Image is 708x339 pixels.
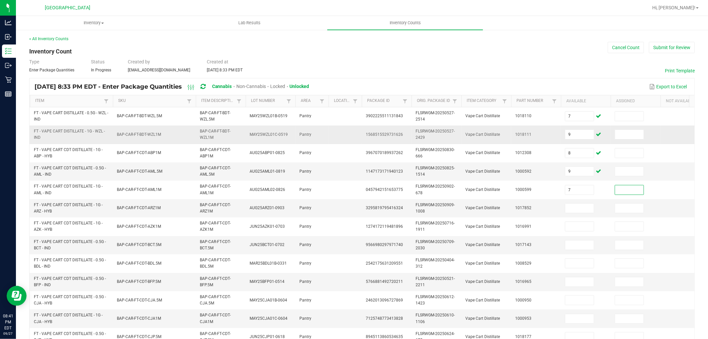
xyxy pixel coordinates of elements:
span: [DATE] 8:33 PM EDT [207,68,243,72]
span: Vape Cart Distillate [465,187,500,192]
span: BAP-CAR-FT-CDT-BDL.5M [200,258,231,269]
span: AUG25ARZ01-0903 [250,206,284,210]
a: Part NumberSortable [516,98,550,104]
span: 7125748773413828 [366,316,403,321]
span: Vape Cart Distillate [465,132,500,137]
span: Vape Cart Distillate [465,224,500,229]
span: 0457942151653775 [366,187,403,192]
span: BAP-CAR-FT-CDT-ARZ1M [117,206,161,210]
span: MAY25CJA01C-0604 [250,316,287,321]
span: Created by [128,59,150,64]
span: FT - VAPE CART CDT DISTILLATE - 1G - CJA - HYB [34,313,103,324]
span: Lab Results [229,20,270,26]
iframe: Resource center [7,286,27,306]
span: Vape Cart Distillate [465,279,500,284]
span: Vape Cart Distillate [465,206,500,210]
span: BAP-CAR-FT-BDT-WZL.5M [200,111,230,122]
span: Pantry [299,114,311,118]
span: Vape Cart Distillate [465,316,500,321]
span: Pantry [299,206,311,210]
th: Available [561,95,611,107]
span: AUG25AML01-0819 [250,169,285,174]
span: 8945113860534635 [366,334,403,339]
span: Locked [270,84,285,89]
span: FT - VAPE CART DISTILLATE - 1G - WZL - IND [34,129,105,140]
span: BAP-CAR-FT-CDT-CJA1M [200,313,231,324]
inline-svg: Retail [5,76,12,83]
a: Filter [235,97,243,105]
span: FT - VAPE CART CDT DISTILLATE - 1G - ABP - HYB [34,147,103,158]
span: Pantry [299,316,311,321]
span: 3967070189937262 [366,150,403,155]
a: Filter [351,97,359,105]
span: Inventory Count [29,48,72,55]
a: Filter [401,97,409,105]
a: SKUSortable [118,98,185,104]
span: MAR25BDL01B-0331 [250,261,287,266]
span: FLSRWGM-20250909-1008 [416,203,455,213]
a: Inventory Counts [327,16,483,30]
span: AUG25ABP01-0825 [250,150,285,155]
span: Cannabis [212,84,232,89]
span: Pantry [299,132,311,137]
span: BAP-CAR-FT-CDT-AZK1M [200,221,231,232]
span: Vape Cart Distillate [465,298,500,302]
span: BAP-CAR-FT-CDT-AZK1M [117,224,161,229]
a: ItemSortable [35,98,102,104]
a: Filter [185,97,193,105]
button: Cancel Count [608,42,644,53]
span: Vape Cart Distillate [465,261,500,266]
span: FLSRWGM-20250521-2211 [416,276,455,287]
span: Inventory Counts [381,20,430,26]
span: Hi, [PERSON_NAME]! [652,5,695,10]
p: 09/27 [3,331,13,336]
span: Vape Cart Distillate [465,150,500,155]
span: Created at [207,59,228,64]
span: MAY25CJA01B-0604 [250,298,287,302]
span: JUN25BCT01-0702 [250,242,284,247]
span: [GEOGRAPHIC_DATA] [45,5,91,11]
span: 2542175631209551 [366,261,403,266]
span: FLSRWGM-20250404-312 [416,258,455,269]
span: 1000599 [515,187,531,192]
span: FLSRWGM-20250825-1514 [416,166,455,177]
span: AUG25AML02-0826 [250,187,285,192]
span: In Progress [91,68,111,72]
span: Pantry [299,261,311,266]
a: Lab Results [172,16,327,30]
span: 1147173171940123 [366,169,403,174]
span: FLSRWGM-20250709-2030 [416,239,455,250]
span: Pantry [299,150,311,155]
p: 08:41 PM EDT [3,313,13,331]
span: [EMAIL_ADDRESS][DOMAIN_NAME] [128,68,190,72]
a: Lot NumberSortable [251,98,284,104]
inline-svg: Analytics [5,19,12,26]
span: FT - VAPE CART CDT DISTILLATE - 1G - AML - IND [34,184,103,195]
span: FT - VAPE CART CDT DISTILLATE - 0.5G - AML - IND [34,166,106,177]
span: JUN25CJP01-0618 [250,334,285,339]
span: MAY25WZL01B-0519 [250,114,287,118]
span: Pantry [299,187,311,192]
span: FT - VAPE CART CDT DISTILLATE - 0.5G - CJA - HYB [34,295,106,305]
span: 1012308 [515,150,531,155]
inline-svg: Inbound [5,34,12,40]
a: Filter [501,97,509,105]
inline-svg: Inventory [5,48,12,54]
span: BAP-CAR-FT-CDT-BFP.5M [200,276,231,287]
span: BAP-CAR-FT-CDT-AML.5M [200,166,231,177]
span: Vape Cart Distillate [465,114,500,118]
span: FT - VAPE CART CDT DISTILLATE - 0.5G - BFP - IND [34,276,106,287]
span: JUN25AZK01-0703 [250,224,285,229]
button: Submit for Review [649,42,695,53]
a: Package IdSortable [367,98,401,104]
span: BAP-CAR-FT-CDT-ABP1M [117,150,161,155]
a: Inventory [16,16,172,30]
div: [DATE] 8:33 PM EDT - Enter Package Quantities [35,81,314,93]
span: 1018177 [515,334,531,339]
span: BAP-CAR-FT-CDT-AML1M [200,184,231,195]
span: BAP-CAR-FT-CDT-BCT.5M [117,242,161,247]
span: 1568515529731626 [366,132,403,137]
span: BAP-CAR-FT-CDT-BFP.5M [117,279,161,284]
span: FLSRWGM-20250716-1911 [416,221,455,232]
span: 1000950 [515,298,531,302]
